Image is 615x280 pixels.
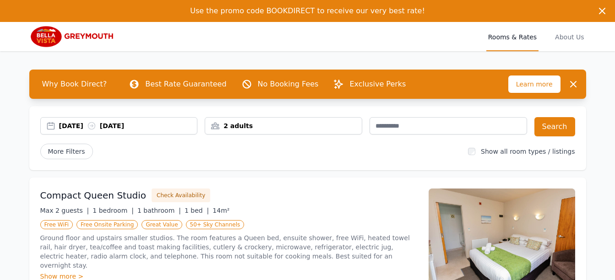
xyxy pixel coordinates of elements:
a: Rooms & Rates [486,22,539,51]
button: Check Availability [152,188,210,202]
img: Bella Vista Greymouth [29,26,117,48]
h3: Compact Queen Studio [40,189,147,202]
p: No Booking Fees [258,79,319,90]
p: Best Rate Guaranteed [145,79,226,90]
span: Max 2 guests | [40,207,89,214]
span: Great Value [142,220,182,229]
span: Use the promo code BOOKDIRECT to receive our very best rate! [190,6,425,15]
span: Learn more [508,75,561,93]
span: Why Book Direct? [35,75,114,93]
span: Free WiFi [40,220,73,229]
div: 2 adults [205,121,362,130]
label: Show all room types / listings [481,148,575,155]
div: [DATE] [DATE] [59,121,197,130]
a: About Us [553,22,586,51]
span: 1 bedroom | [93,207,134,214]
span: 50+ Sky Channels [186,220,245,229]
p: Exclusive Perks [349,79,406,90]
p: Ground floor and upstairs smaller studios. The room features a Queen bed, ensuite shower, free Wi... [40,233,418,270]
span: 1 bathroom | [137,207,181,214]
span: 1 bed | [185,207,209,214]
span: More Filters [40,144,93,159]
button: Search [534,117,575,136]
span: Free Onsite Parking [76,220,138,229]
span: 14m² [212,207,229,214]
